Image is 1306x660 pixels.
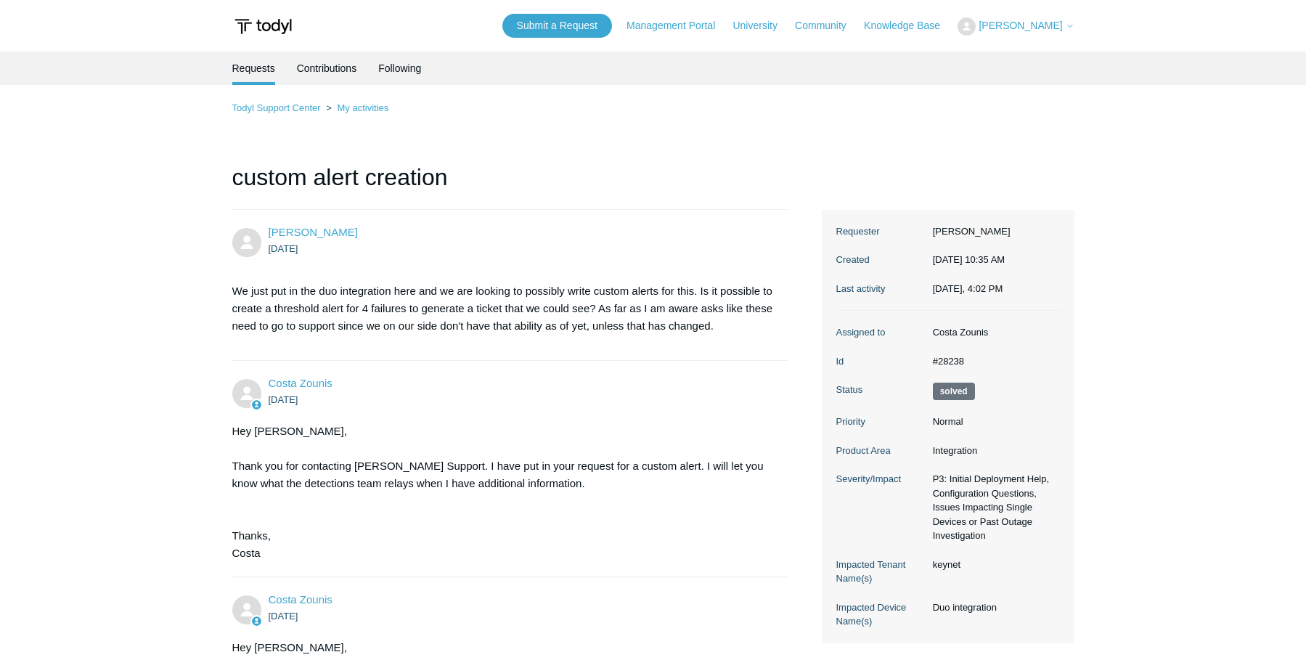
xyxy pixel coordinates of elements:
[926,325,1060,340] dd: Costa Zounis
[933,383,975,400] span: This request has been solved
[323,102,388,113] li: My activities
[297,52,357,85] a: Contributions
[732,18,791,33] a: University
[795,18,861,33] a: Community
[958,17,1074,36] button: [PERSON_NAME]
[627,18,730,33] a: Management Portal
[926,600,1060,615] dd: Duo integration
[836,282,926,296] dt: Last activity
[926,472,1060,543] dd: P3: Initial Deployment Help, Configuration Questions, Issues Impacting Single Devices or Past Out...
[232,52,275,85] li: Requests
[926,415,1060,429] dd: Normal
[269,611,298,622] time: 09/25/2025, 10:17
[836,224,926,239] dt: Requester
[269,394,298,405] time: 09/19/2025, 10:46
[836,600,926,629] dt: Impacted Device Name(s)
[269,243,298,254] time: 09/19/2025, 10:35
[232,102,321,113] a: Todyl Support Center
[836,383,926,397] dt: Status
[269,593,332,606] a: Costa Zounis
[979,20,1062,31] span: [PERSON_NAME]
[933,254,1005,265] time: 09/19/2025, 10:35
[836,354,926,369] dt: Id
[232,423,774,562] div: Hey [PERSON_NAME], Thank you for contacting [PERSON_NAME] Support. I have put in your request for...
[836,325,926,340] dt: Assigned to
[232,13,294,40] img: Todyl Support Center Help Center home page
[378,52,421,85] a: Following
[232,102,324,113] li: Todyl Support Center
[926,224,1060,239] dd: [PERSON_NAME]
[836,558,926,586] dt: Impacted Tenant Name(s)
[269,226,358,238] a: [PERSON_NAME]
[836,472,926,486] dt: Severity/Impact
[502,14,612,38] a: Submit a Request
[926,444,1060,458] dd: Integration
[269,226,358,238] span: Michael Matulewicz
[337,102,388,113] a: My activities
[926,558,1060,572] dd: keynet
[232,160,788,210] h1: custom alert creation
[864,18,955,33] a: Knowledge Base
[836,415,926,429] dt: Priority
[269,377,332,389] a: Costa Zounis
[933,283,1003,294] time: 10/02/2025, 16:02
[836,444,926,458] dt: Product Area
[836,253,926,267] dt: Created
[232,282,774,335] p: We just put in the duo integration here and we are looking to possibly write custom alerts for th...
[926,354,1060,369] dd: #28238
